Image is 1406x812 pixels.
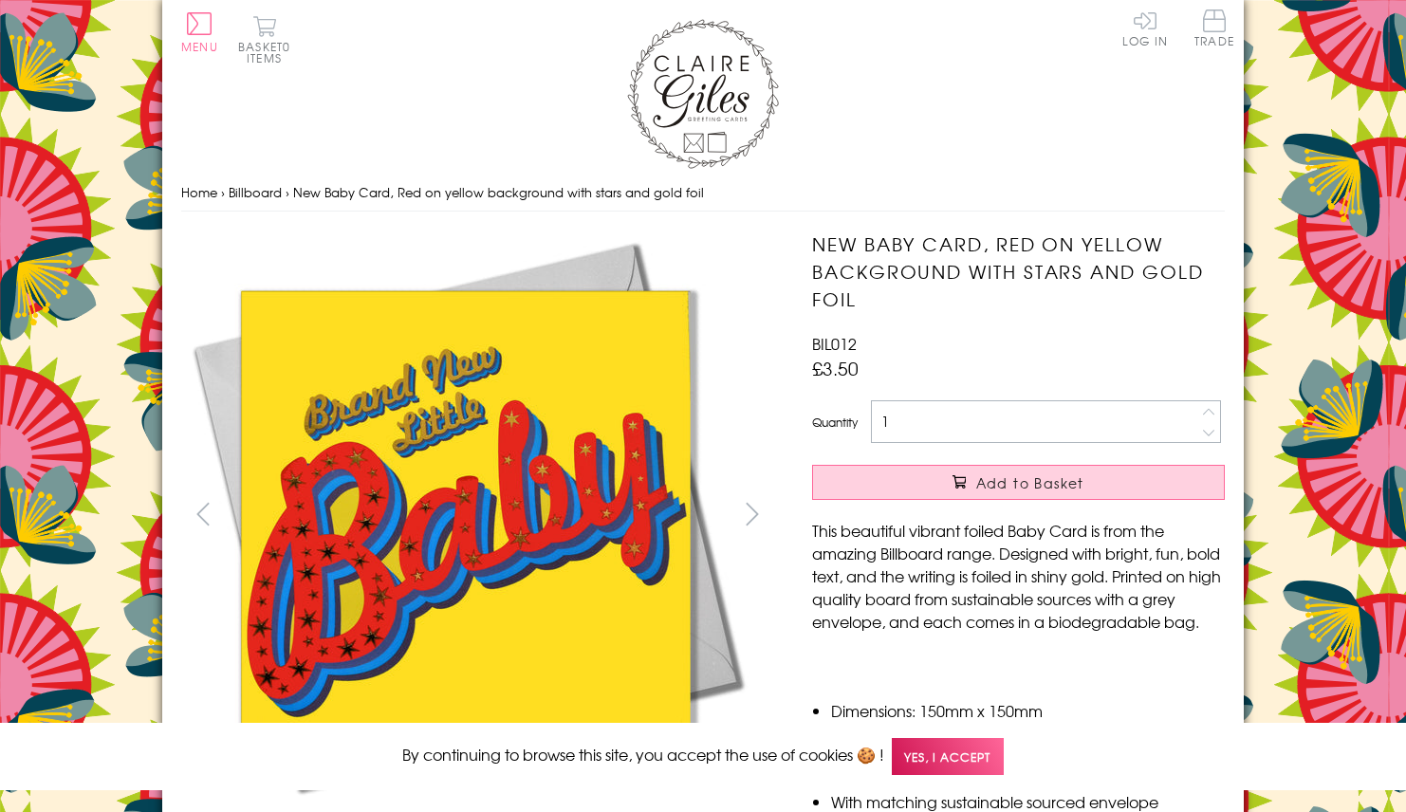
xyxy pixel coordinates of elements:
[181,38,218,55] span: Menu
[181,492,224,535] button: prev
[812,519,1225,633] p: This beautiful vibrant foiled Baby Card is from the amazing Billboard range. Designed with bright...
[831,699,1225,722] li: Dimensions: 150mm x 150mm
[627,19,779,169] img: Claire Giles Greetings Cards
[181,12,218,52] button: Menu
[731,492,774,535] button: next
[238,15,290,64] button: Basket0 items
[286,183,289,201] span: ›
[181,174,1225,212] nav: breadcrumbs
[1122,9,1168,46] a: Log In
[812,414,858,431] label: Quantity
[181,183,217,201] a: Home
[1194,9,1234,46] span: Trade
[812,332,857,355] span: BIL012
[181,231,750,800] img: New Baby Card, Red on yellow background with stars and gold foil
[976,473,1084,492] span: Add to Basket
[812,355,859,381] span: £3.50
[892,738,1004,775] span: Yes, I accept
[247,38,290,66] span: 0 items
[229,183,282,201] a: Billboard
[293,183,704,201] span: New Baby Card, Red on yellow background with stars and gold foil
[221,183,225,201] span: ›
[812,465,1225,500] button: Add to Basket
[812,231,1225,312] h1: New Baby Card, Red on yellow background with stars and gold foil
[1194,9,1234,50] a: Trade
